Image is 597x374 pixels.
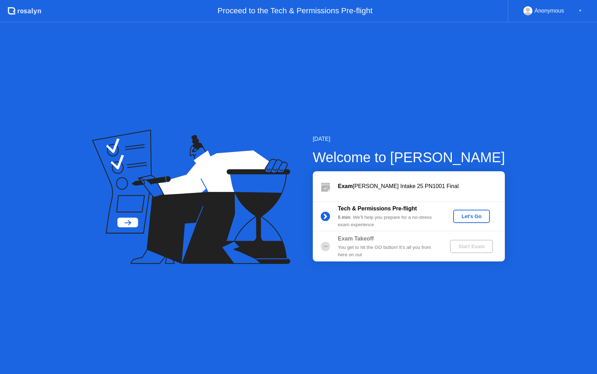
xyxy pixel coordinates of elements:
[313,147,505,168] div: Welcome to [PERSON_NAME]
[313,135,505,143] div: [DATE]
[338,206,417,211] b: Tech & Permissions Pre-flight
[456,214,487,219] div: Let's Go
[453,244,490,249] div: Start Exam
[338,214,438,228] div: : We’ll help you prepare for a no-stress exam experience
[453,210,490,223] button: Let's Go
[338,182,505,190] div: [PERSON_NAME] Intake 25 PN1001 Final
[338,244,438,258] div: You get to hit the GO button! It’s all you from here on out
[450,240,493,253] button: Start Exam
[535,6,564,15] div: Anonymous
[338,183,353,189] b: Exam
[338,236,374,242] b: Exam Takeoff
[578,6,582,15] div: ▼
[338,215,351,220] b: 5 min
